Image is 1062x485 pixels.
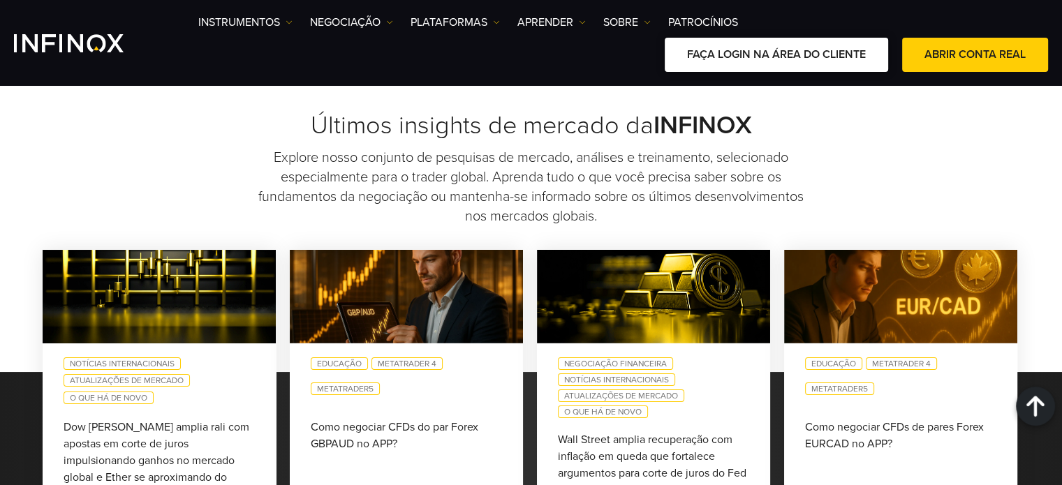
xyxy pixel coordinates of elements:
a: Atualizações de mercado [64,374,190,387]
a: SOBRE [603,14,651,31]
a: Instrumentos [198,14,293,31]
a: Aprender [517,14,586,31]
font: O que há de novo [70,393,147,403]
a: MetaTrader 4 [866,357,937,370]
font: Como negociar CFDs do par Forex GBPAUD no APP? [311,420,478,451]
font: Instrumentos [198,15,280,29]
font: Últimos insights de mercado da [311,110,654,140]
font: ABRIR CONTA REAL [924,47,1026,61]
font: MetaTrader5 [317,384,374,394]
a: Atualizações de mercado [558,389,684,402]
font: O que há de novo [564,407,642,417]
a: PATROCÍNIOS [668,14,738,31]
a: O que há de novo [558,405,648,418]
a: Negociação Financeira [558,357,673,370]
font: Educação [317,359,362,368]
a: ABRIR CONTA REAL [902,38,1048,72]
font: Como negociar CFDs de pares Forex EURCAD no APP? [805,420,984,451]
font: SOBRE [603,15,638,29]
font: NEGOCIAÇÃO [310,15,381,29]
font: Notícias Internacionais [564,375,669,385]
font: MetaTrader 4 [378,359,436,368]
a: Educação [311,357,368,370]
font: MetaTrader5 [811,384,868,394]
font: MetaTrader 4 [872,359,931,368]
font: INFINOX [654,110,752,140]
font: Explore nosso conjunto de pesquisas de mercado, análises e treinamento, selecionado especialmente... [258,149,804,225]
a: PLATAFORMAS [411,14,500,31]
a: MetaTrader5 [805,382,874,395]
a: MetaTrader5 [311,382,380,395]
font: FAÇA LOGIN NA ÁREA DO CLIENTE [687,47,866,61]
a: FAÇA LOGIN NA ÁREA DO CLIENTE [665,38,888,72]
a: O que há de novo [64,391,154,404]
a: Educação [805,357,862,370]
a: MetaTrader 4 [371,357,443,370]
font: Notícias Internacionais [70,359,175,368]
font: Atualizações de mercado [564,391,678,401]
a: Notícias Internacionais [558,373,675,386]
font: Educação [811,359,856,368]
a: NEGOCIAÇÃO [310,14,393,31]
font: Negociação Financeira [564,359,667,368]
font: PATROCÍNIOS [668,15,738,29]
a: Logotipo INFINOX [14,34,156,52]
font: PLATAFORMAS [411,15,487,29]
font: Aprender [517,15,573,29]
a: Notícias Internacionais [64,357,181,370]
font: Atualizações de mercado [70,375,184,385]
